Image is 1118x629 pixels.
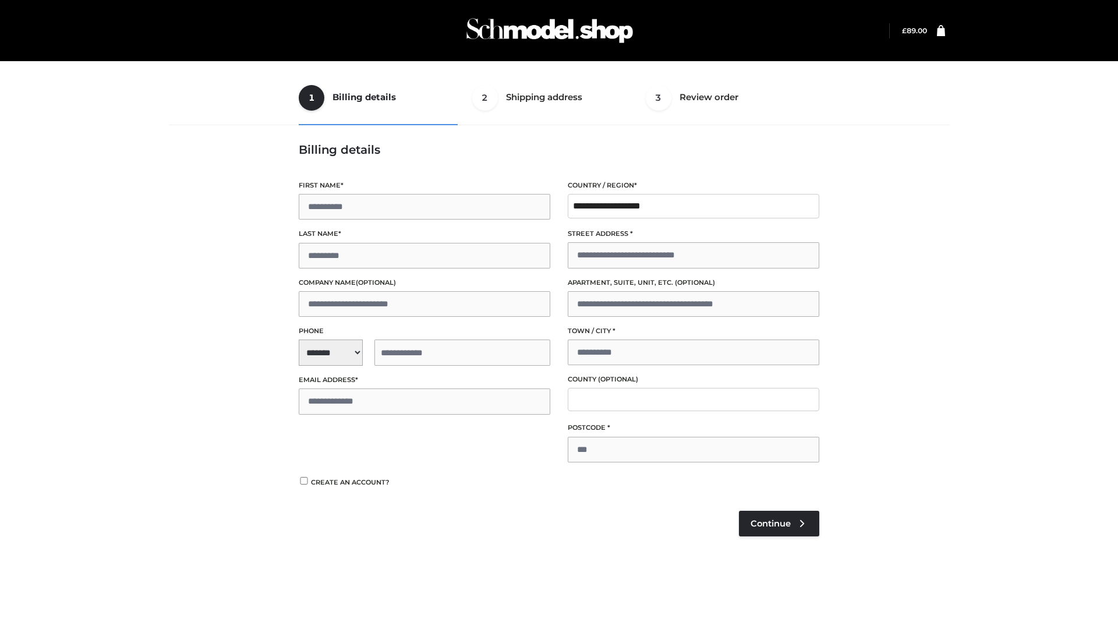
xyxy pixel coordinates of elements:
[568,422,819,433] label: Postcode
[568,374,819,385] label: County
[739,511,819,536] a: Continue
[299,228,550,239] label: Last name
[299,180,550,191] label: First name
[902,26,927,35] a: £89.00
[299,374,550,386] label: Email address
[568,180,819,191] label: Country / Region
[902,26,927,35] bdi: 89.00
[299,277,550,288] label: Company name
[675,278,715,287] span: (optional)
[299,477,309,485] input: Create an account?
[568,277,819,288] label: Apartment, suite, unit, etc.
[568,326,819,337] label: Town / City
[311,478,390,486] span: Create an account?
[751,518,791,529] span: Continue
[902,26,907,35] span: £
[299,326,550,337] label: Phone
[462,8,637,54] img: Schmodel Admin 964
[299,143,819,157] h3: Billing details
[598,375,638,383] span: (optional)
[568,228,819,239] label: Street address
[356,278,396,287] span: (optional)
